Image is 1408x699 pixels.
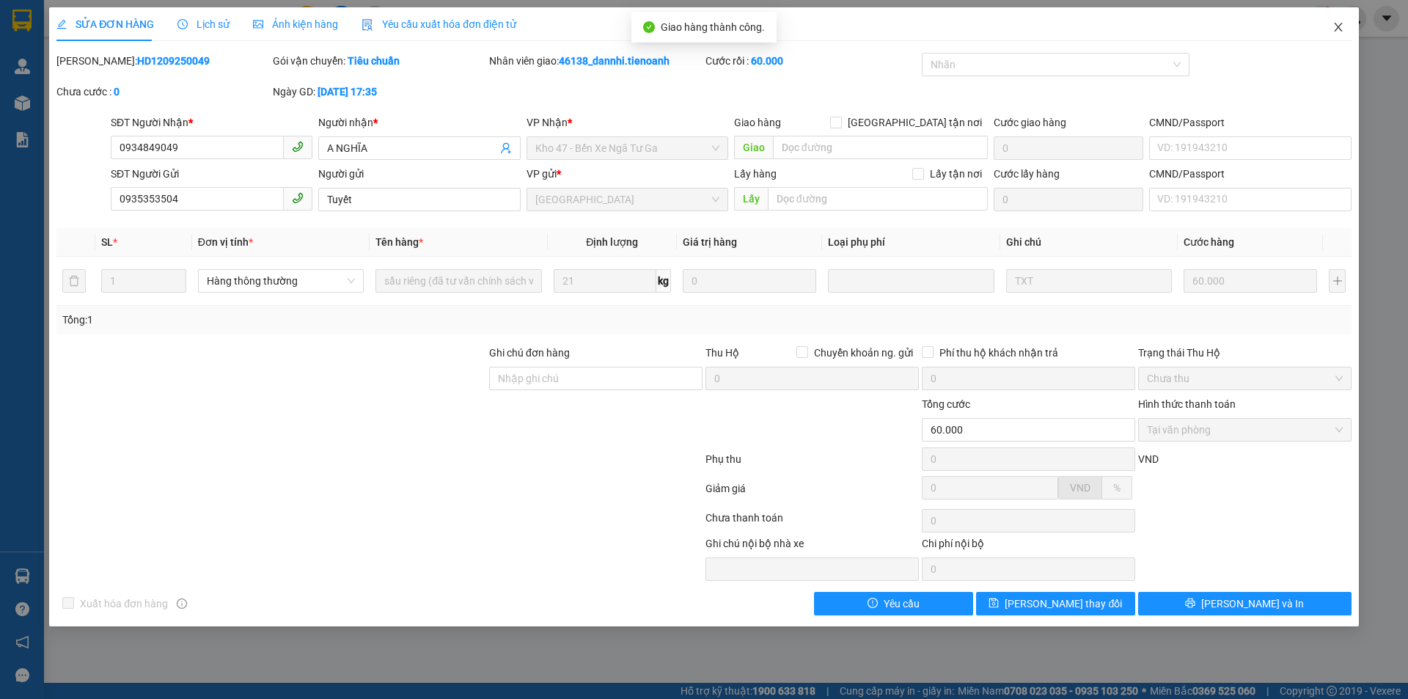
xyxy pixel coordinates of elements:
[56,18,154,30] span: SỬA ĐƠN HÀNG
[500,142,512,154] span: user-add
[489,367,703,390] input: Ghi chú đơn hàng
[56,19,67,29] span: edit
[207,270,355,292] span: Hàng thông thường
[348,55,400,67] b: Tiêu chuẩn
[1147,367,1343,389] span: Chưa thu
[253,18,338,30] span: Ảnh kiện hàng
[773,136,988,159] input: Dọc đường
[751,55,783,67] b: 60.000
[111,166,312,182] div: SĐT Người Gửi
[683,236,737,248] span: Giá trị hàng
[79,8,207,40] span: Gửi:
[318,86,377,98] b: [DATE] 17:35
[56,84,270,100] div: Chưa cước :
[1138,398,1236,410] label: Hình thức thanh toán
[994,117,1066,128] label: Cước giao hàng
[734,168,777,180] span: Lấy hàng
[375,236,423,248] span: Tên hàng
[489,347,570,359] label: Ghi chú đơn hàng
[768,187,988,211] input: Dọc đường
[56,53,270,69] div: [PERSON_NAME]:
[842,114,988,131] span: [GEOGRAPHIC_DATA] tận nơi
[292,141,304,153] span: phone
[292,192,304,204] span: phone
[114,86,120,98] b: 0
[994,188,1143,211] input: Cước lấy hàng
[656,269,671,293] span: kg
[375,269,541,293] input: VD: Bàn, Ghế
[1070,482,1090,494] span: VND
[1113,482,1121,494] span: %
[198,236,253,248] span: Đơn vị tính
[318,166,520,182] div: Người gửi
[976,592,1135,615] button: save[PERSON_NAME] thay đổi
[924,166,988,182] span: Lấy tận nơi
[1149,166,1351,182] div: CMND/Passport
[808,345,919,361] span: Chuyển khoản ng. gửi
[734,117,781,128] span: Giao hàng
[62,312,543,328] div: Tổng: 1
[1005,596,1122,612] span: [PERSON_NAME] thay đổi
[1185,598,1195,610] span: printer
[704,510,920,535] div: Chưa thanh toán
[586,236,638,248] span: Định lượng
[273,53,486,69] div: Gói vận chuyển:
[922,535,1135,557] div: Chi phí nội bộ
[1332,21,1344,33] span: close
[683,269,816,293] input: 0
[934,345,1064,361] span: Phí thu hộ khách nhận trả
[253,19,263,29] span: picture
[177,599,187,609] span: info-circle
[111,114,312,131] div: SĐT Người Nhận
[661,21,765,33] span: Giao hàng thành công.
[101,236,113,248] span: SL
[705,535,919,557] div: Ghi chú nội bộ nhà xe
[1000,228,1178,257] th: Ghi chú
[489,53,703,69] div: Nhân viên giao:
[92,85,178,98] span: 09:51:20 [DATE]
[318,114,520,131] div: Người nhận
[62,269,86,293] button: delete
[643,21,655,33] span: check-circle
[1138,453,1159,465] span: VND
[704,480,920,506] div: Giảm giá
[137,55,210,67] b: HD1209250049
[994,136,1143,160] input: Cước giao hàng
[704,451,920,477] div: Phụ thu
[273,84,486,100] div: Ngày GD:
[79,8,207,40] span: Kho 47 - Bến Xe Ngã Tư Ga
[177,19,188,29] span: clock-circle
[79,72,213,98] span: 46138_dannhi.tienoanh - In:
[1149,114,1351,131] div: CMND/Passport
[734,136,773,159] span: Giao
[362,19,373,31] img: icon
[362,18,516,30] span: Yêu cầu xuất hóa đơn điện tử
[1006,269,1172,293] input: Ghi Chú
[922,398,970,410] span: Tổng cước
[1138,592,1352,615] button: printer[PERSON_NAME] và In
[1184,236,1234,248] span: Cước hàng
[74,596,174,612] span: Xuất hóa đơn hàng
[994,168,1060,180] label: Cước lấy hàng
[559,55,670,67] b: 46138_dannhi.tienoanh
[705,53,919,69] div: Cước rồi :
[814,592,973,615] button: exclamation-circleYêu cầu
[1201,596,1304,612] span: [PERSON_NAME] và In
[29,106,185,186] strong: Nhận:
[884,596,920,612] span: Yêu cầu
[79,43,210,56] span: TRƯỜNG - 0988896002
[1318,7,1359,48] button: Close
[868,598,878,610] span: exclamation-circle
[1147,419,1343,441] span: Tại văn phòng
[535,189,719,211] span: Hòa Đông
[177,18,230,30] span: Lịch sử
[705,347,739,359] span: Thu Hộ
[1138,345,1352,361] div: Trạng thái Thu Hộ
[822,228,1000,257] th: Loại phụ phí
[734,187,768,211] span: Lấy
[1184,269,1317,293] input: 0
[527,166,728,182] div: VP gửi
[527,117,568,128] span: VP Nhận
[535,137,719,159] span: Kho 47 - Bến Xe Ngã Tư Ga
[79,59,213,98] span: BXNTG1309250002 -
